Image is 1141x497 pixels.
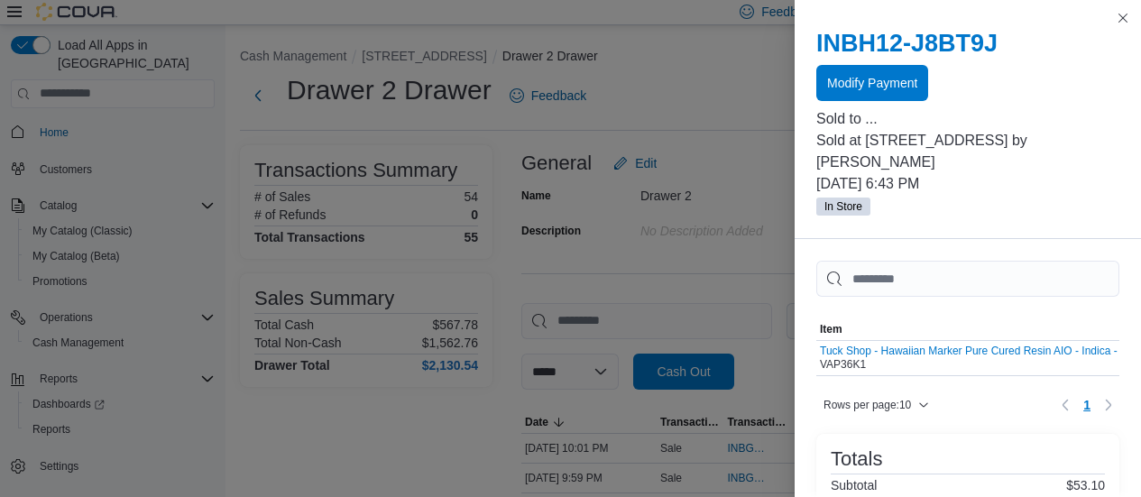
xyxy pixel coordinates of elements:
[827,74,917,92] span: Modify Payment
[816,29,1119,58] h2: INBH12-J8BT9J
[824,198,862,215] span: In Store
[816,65,928,101] button: Modify Payment
[1076,391,1098,419] ul: Pagination for table: MemoryTable from EuiInMemoryTable
[1054,394,1076,416] button: Previous page
[1098,394,1119,416] button: Next page
[824,398,911,412] span: Rows per page : 10
[816,198,870,216] span: In Store
[816,130,1119,173] p: Sold at [STREET_ADDRESS] by [PERSON_NAME]
[816,318,1136,340] button: Item
[1066,478,1105,492] p: $53.10
[816,394,936,416] button: Rows per page:10
[831,448,882,470] h3: Totals
[816,173,1119,195] p: [DATE] 6:43 PM
[820,345,1132,357] button: Tuck Shop - Hawaiian Marker Pure Cured Resin AIO - Indica - 1g
[816,261,1119,297] input: This is a search bar. As you type, the results lower in the page will automatically filter.
[1083,396,1090,414] span: 1
[831,478,877,492] h6: Subtotal
[1076,391,1098,419] button: Page 1 of 1
[816,108,1119,130] p: Sold to ...
[820,322,842,336] span: Item
[1054,391,1119,419] nav: Pagination for table: MemoryTable from EuiInMemoryTable
[1112,7,1134,29] button: Close this dialog
[820,345,1132,372] div: VAP36K1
